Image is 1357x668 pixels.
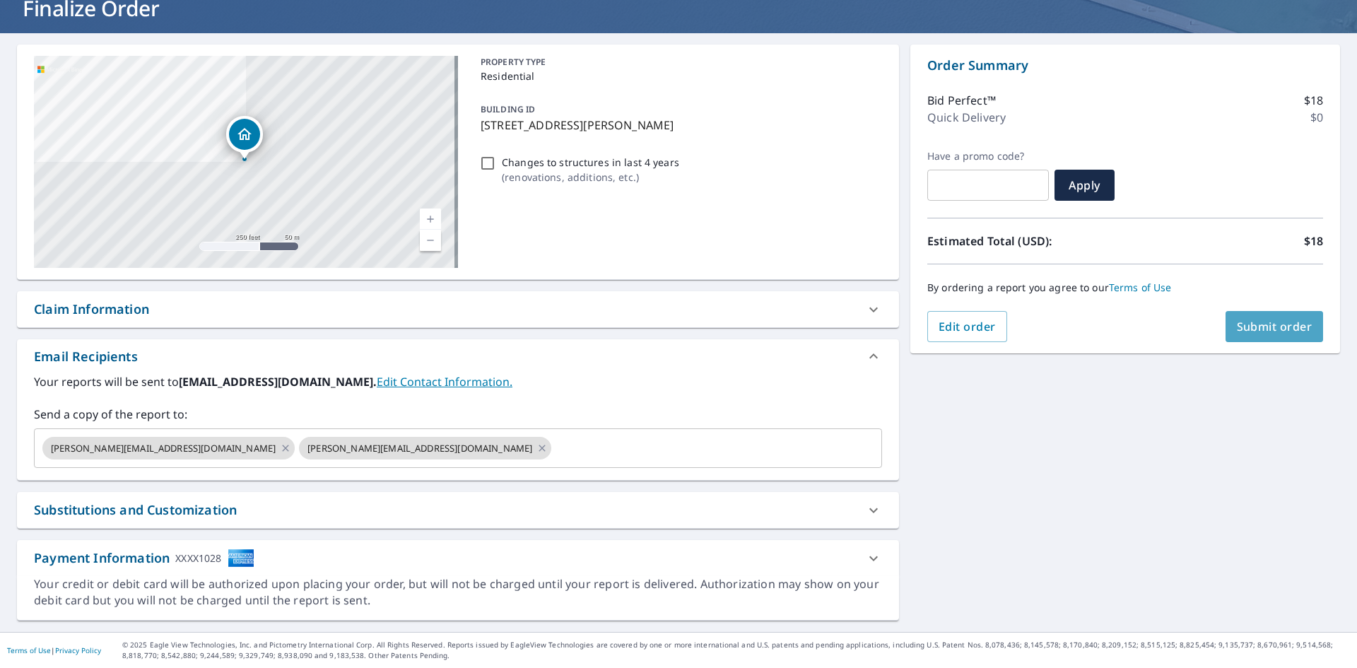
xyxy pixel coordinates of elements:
[7,646,101,655] p: |
[175,549,221,568] div: XXXX1028
[927,311,1007,342] button: Edit order
[42,442,284,455] span: [PERSON_NAME][EMAIL_ADDRESS][DOMAIN_NAME]
[42,437,295,459] div: [PERSON_NAME][EMAIL_ADDRESS][DOMAIN_NAME]
[1066,177,1103,193] span: Apply
[17,339,899,373] div: Email Recipients
[34,373,882,390] label: Your reports will be sent to
[927,150,1049,163] label: Have a promo code?
[34,500,237,520] div: Substitutions and Customization
[34,347,138,366] div: Email Recipients
[55,645,101,655] a: Privacy Policy
[122,640,1350,661] p: © 2025 Eagle View Technologies, Inc. and Pictometry International Corp. All Rights Reserved. Repo...
[1304,92,1323,109] p: $18
[927,281,1323,294] p: By ordering a report you agree to our
[1304,233,1323,250] p: $18
[226,116,263,160] div: Dropped pin, building 1, Residential property, 284 Cherie Ave Richmond, OH 43944
[927,56,1323,75] p: Order Summary
[1310,109,1323,126] p: $0
[17,540,899,576] div: Payment InformationXXXX1028cardImage
[927,92,996,109] p: Bid Perfect™
[502,155,679,170] p: Changes to structures in last 4 years
[7,645,51,655] a: Terms of Use
[927,109,1006,126] p: Quick Delivery
[481,103,535,115] p: BUILDING ID
[939,319,996,334] span: Edit order
[34,549,254,568] div: Payment Information
[1109,281,1172,294] a: Terms of Use
[34,576,882,609] div: Your credit or debit card will be authorized upon placing your order, but will not be charged unt...
[481,56,876,69] p: PROPERTY TYPE
[502,170,679,184] p: ( renovations, additions, etc. )
[299,437,551,459] div: [PERSON_NAME][EMAIL_ADDRESS][DOMAIN_NAME]
[377,374,512,389] a: EditContactInfo
[17,291,899,327] div: Claim Information
[420,209,441,230] a: Current Level 17, Zoom In
[927,233,1125,250] p: Estimated Total (USD):
[228,549,254,568] img: cardImage
[1237,319,1312,334] span: Submit order
[481,69,876,83] p: Residential
[481,117,876,134] p: [STREET_ADDRESS][PERSON_NAME]
[1055,170,1115,201] button: Apply
[420,230,441,251] a: Current Level 17, Zoom Out
[299,442,541,455] span: [PERSON_NAME][EMAIL_ADDRESS][DOMAIN_NAME]
[34,406,882,423] label: Send a copy of the report to:
[179,374,377,389] b: [EMAIL_ADDRESS][DOMAIN_NAME].
[1226,311,1324,342] button: Submit order
[34,300,149,319] div: Claim Information
[17,492,899,528] div: Substitutions and Customization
